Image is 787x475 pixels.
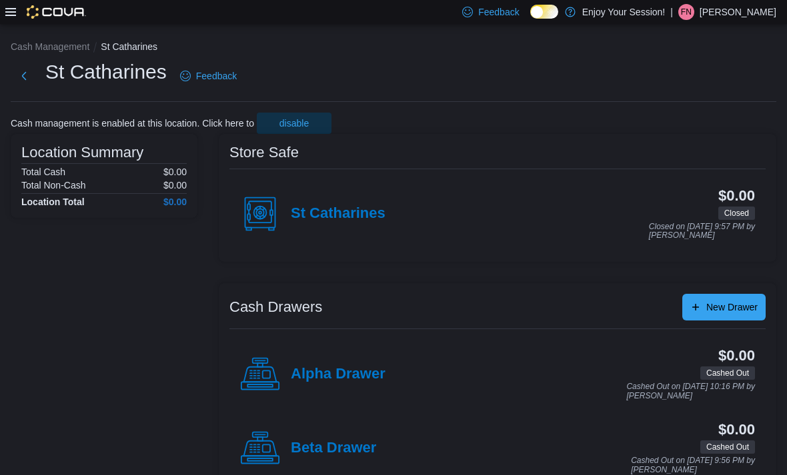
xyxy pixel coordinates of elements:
h4: St Catharines [291,205,385,223]
p: | [670,4,673,20]
input: Dark Mode [530,5,558,19]
h4: $0.00 [163,197,187,207]
span: Closed [718,207,755,220]
h3: $0.00 [718,348,755,364]
p: Enjoy Your Session! [582,4,666,20]
span: Cashed Out [700,366,755,380]
span: Cashed Out [706,441,749,453]
h3: $0.00 [718,422,755,438]
p: Cash management is enabled at this location. Click here to [11,118,254,129]
span: FN [681,4,692,20]
div: Fabio Nocita [678,4,694,20]
span: Cashed Out [706,367,749,379]
h3: Cash Drawers [229,299,322,315]
h4: Alpha Drawer [291,366,385,383]
h3: Store Safe [229,145,299,161]
p: $0.00 [163,180,187,191]
p: Cashed Out on [DATE] 10:16 PM by [PERSON_NAME] [626,382,755,400]
img: Cova [27,5,86,19]
h6: Total Non-Cash [21,180,86,191]
h3: Location Summary [21,145,143,161]
button: New Drawer [682,294,766,320]
p: [PERSON_NAME] [700,4,776,20]
span: Closed [724,207,749,219]
a: Feedback [175,63,242,89]
span: Cashed Out [700,440,755,454]
span: disable [279,117,309,130]
h3: $0.00 [718,188,755,204]
p: $0.00 [163,167,187,177]
button: disable [257,113,331,134]
h1: St Catharines [45,59,167,85]
span: New Drawer [706,300,758,314]
h4: Location Total [21,197,85,207]
button: Next [11,63,37,89]
span: Feedback [196,69,237,83]
h4: Beta Drawer [291,440,376,457]
h6: Total Cash [21,167,65,177]
p: Closed on [DATE] 9:57 PM by [PERSON_NAME] [649,223,755,240]
nav: An example of EuiBreadcrumbs [11,40,776,56]
p: Cashed Out on [DATE] 9:56 PM by [PERSON_NAME] [631,456,755,474]
button: Cash Management [11,41,89,52]
span: Feedback [478,5,519,19]
button: St Catharines [101,41,157,52]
